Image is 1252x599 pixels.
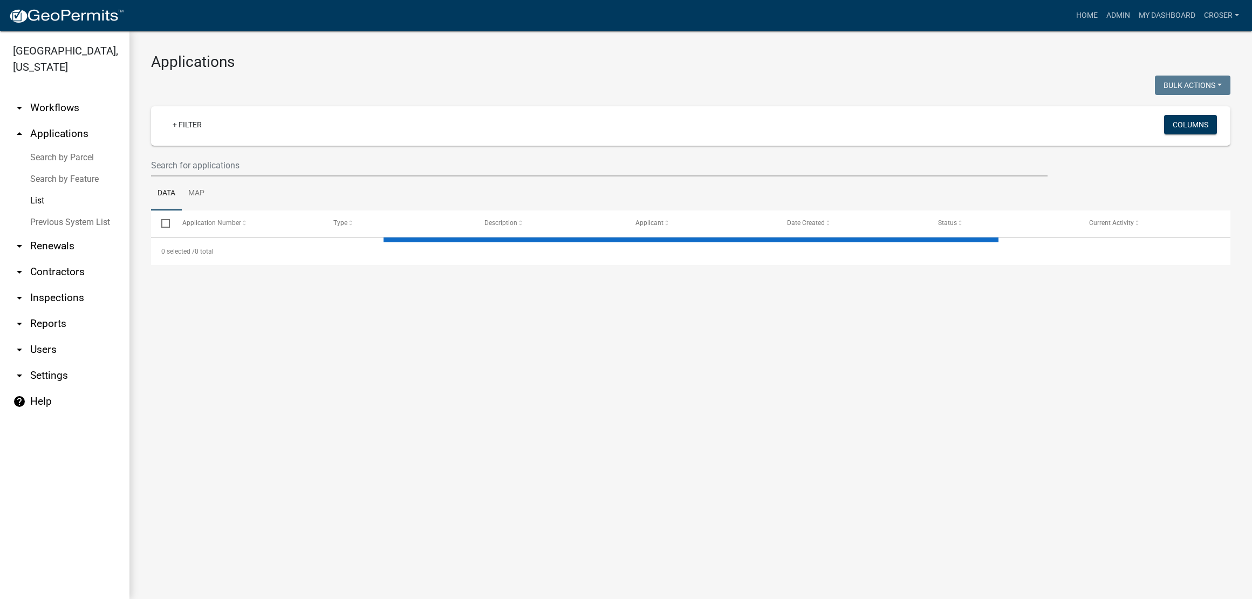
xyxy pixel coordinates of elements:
[172,210,323,236] datatable-header-cell: Application Number
[1102,5,1134,26] a: Admin
[13,395,26,408] i: help
[635,219,663,227] span: Applicant
[151,154,1048,176] input: Search for applications
[151,210,172,236] datatable-header-cell: Select
[182,219,241,227] span: Application Number
[787,219,825,227] span: Date Created
[151,238,1230,265] div: 0 total
[161,248,195,255] span: 0 selected /
[13,291,26,304] i: arrow_drop_down
[333,219,347,227] span: Type
[13,343,26,356] i: arrow_drop_down
[1200,5,1243,26] a: croser
[776,210,927,236] datatable-header-cell: Date Created
[151,53,1230,71] h3: Applications
[13,101,26,114] i: arrow_drop_down
[474,210,625,236] datatable-header-cell: Description
[13,240,26,253] i: arrow_drop_down
[928,210,1079,236] datatable-header-cell: Status
[484,219,517,227] span: Description
[323,210,474,236] datatable-header-cell: Type
[13,127,26,140] i: arrow_drop_up
[1134,5,1200,26] a: My Dashboard
[13,317,26,330] i: arrow_drop_down
[182,176,211,211] a: Map
[13,369,26,382] i: arrow_drop_down
[938,219,957,227] span: Status
[1089,219,1134,227] span: Current Activity
[625,210,776,236] datatable-header-cell: Applicant
[1072,5,1102,26] a: Home
[1164,115,1217,134] button: Columns
[151,176,182,211] a: Data
[1155,76,1230,95] button: Bulk Actions
[1079,210,1230,236] datatable-header-cell: Current Activity
[13,266,26,278] i: arrow_drop_down
[164,115,210,134] a: + Filter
